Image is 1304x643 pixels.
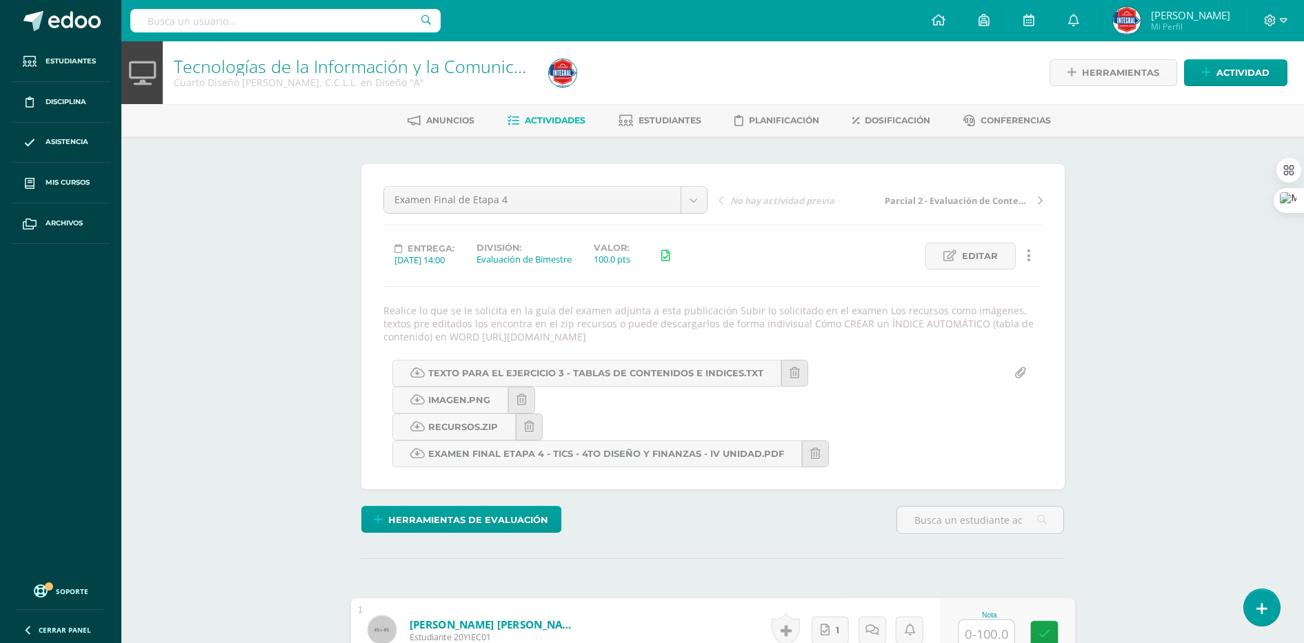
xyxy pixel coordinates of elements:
span: Asistencia [46,136,88,147]
a: Tecnologías de la Información y la Comunicación 4 [174,54,570,78]
a: Planificación [734,110,819,132]
span: Planificación [749,115,819,125]
div: Realice lo que se le solicita en la guía del examen adjunta a esta publicación Subir lo solicitad... [378,304,1048,343]
a: Estudiantes [11,41,110,82]
span: Parcial 2 - Evaluación de Contenidos Actividad 1, 2, 3 y 4-(Participación en Actividades Cívicas) [885,194,1031,207]
a: Parcial 2 - Evaluación de Contenidos Actividad 1, 2, 3 y 4-(Participación en Actividades Cívicas) [881,193,1043,207]
span: Estudiantes [639,115,701,125]
a: Disciplina [11,82,110,123]
a: Asistencia [11,123,110,163]
div: 100.0 pts [594,253,630,265]
span: Actividad [1216,60,1270,85]
a: Actividades [508,110,585,132]
label: División: [477,243,572,253]
img: 5b05793df8038e2f74dd67e63a03d3f6.png [549,59,576,87]
span: Herramientas [1082,60,1159,85]
img: 5b05793df8038e2f74dd67e63a03d3f6.png [1113,7,1141,34]
a: Texto para el Ejercicio 3 - Tablas de contenidos e Indices.txt [392,360,781,387]
span: Dosificación [865,115,930,125]
a: Dosificación [852,110,930,132]
span: Anuncios [426,115,474,125]
span: Mi Perfil [1151,21,1230,32]
a: Imagen.png [392,387,508,414]
span: Mis cursos [46,177,90,188]
span: Conferencias [981,115,1051,125]
span: Cerrar panel [39,625,91,635]
a: Mis cursos [11,163,110,203]
span: Archivos [46,218,83,229]
span: 1 [835,617,839,643]
a: Herramientas [1050,59,1177,86]
a: Estudiantes [619,110,701,132]
div: Nota [958,611,1021,619]
span: No hay actividad previa [730,194,834,207]
span: Editar [962,243,998,269]
input: Busca un estudiante aquí... [897,507,1063,533]
a: Actividad [1184,59,1287,86]
span: Entrega: [408,243,454,254]
div: Cuarto Diseño Bach. C.C.L.L. en Diseño 'A' [174,76,532,89]
span: Examen Final de Etapa 4 [394,187,670,213]
a: Anuncios [408,110,474,132]
a: Examen Final Etapa 4 - TICS - 4to Diseño y Finanzas - IV UNIDAD.pdf [392,440,802,467]
a: [PERSON_NAME] [PERSON_NAME] [409,617,579,631]
div: Evaluación de Bimestre [477,253,572,265]
a: Soporte [17,581,105,600]
label: Valor: [594,243,630,253]
span: [PERSON_NAME] [1151,8,1230,22]
span: Estudiantes [46,56,96,67]
a: Recursos.zip [392,414,516,440]
span: Disciplina [46,96,86,108]
a: Examen Final de Etapa 4 [384,187,707,213]
a: Herramientas de evaluación [361,506,561,533]
div: [DATE] 14:00 [394,254,454,266]
a: Archivos [11,203,110,244]
input: Busca un usuario... [130,9,441,32]
span: Herramientas de evaluación [388,507,548,533]
a: Conferencias [963,110,1051,132]
span: Soporte [56,586,88,596]
h1: Tecnologías de la Información y la Comunicación 4 [174,57,532,76]
span: Actividades [525,115,585,125]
